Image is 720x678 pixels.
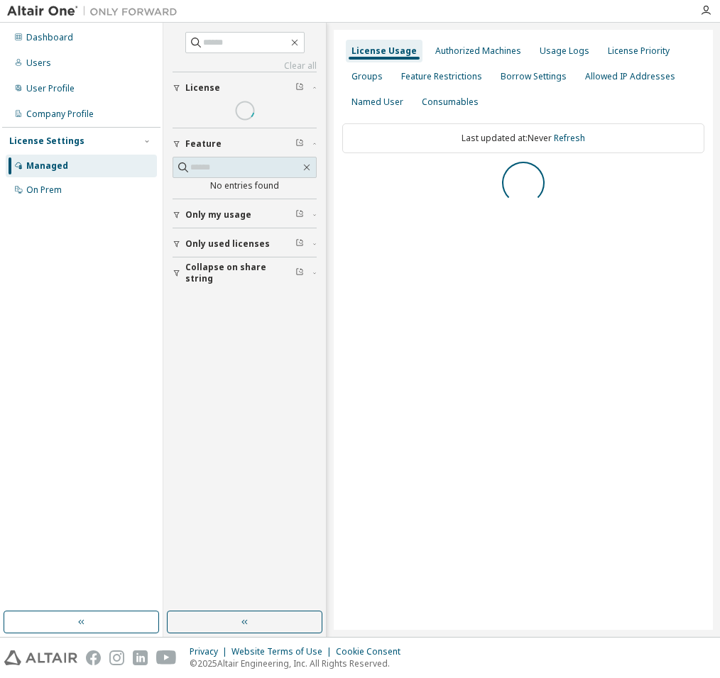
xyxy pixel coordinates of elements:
[336,646,409,657] div: Cookie Consent
[295,138,304,150] span: Clear filter
[173,228,317,260] button: Only used licenses
[231,646,336,657] div: Website Terms of Use
[554,132,585,144] a: Refresh
[26,109,94,120] div: Company Profile
[173,72,317,104] button: License
[342,123,704,153] div: Last updated at: Never
[7,4,185,18] img: Altair One
[26,83,75,94] div: User Profile
[173,199,317,230] button: Only my usage
[295,82,304,94] span: Clear filter
[295,209,304,221] span: Clear filter
[351,96,403,108] div: Named User
[351,45,417,57] div: License Usage
[173,180,317,191] div: No entries found
[26,160,68,172] div: Managed
[585,71,675,82] div: Allowed IP Addresses
[133,650,148,665] img: linkedin.svg
[4,650,77,665] img: altair_logo.svg
[26,57,51,69] div: Users
[185,82,220,94] span: License
[295,267,304,279] span: Clear filter
[9,135,84,147] div: License Settings
[109,650,124,665] img: instagram.svg
[86,650,101,665] img: facebook.svg
[422,96,479,108] div: Consumables
[26,184,62,196] div: On Prem
[185,238,270,250] span: Only used licenses
[185,262,295,284] span: Collapse on share string
[173,257,317,289] button: Collapse on share string
[540,45,589,57] div: Usage Logs
[173,128,317,160] button: Feature
[351,71,383,82] div: Groups
[501,71,567,82] div: Borrow Settings
[156,650,177,665] img: youtube.svg
[295,238,304,250] span: Clear filter
[608,45,670,57] div: License Priority
[190,646,231,657] div: Privacy
[185,138,222,150] span: Feature
[185,209,251,221] span: Only my usage
[173,60,317,72] a: Clear all
[26,32,73,43] div: Dashboard
[190,657,409,669] p: © 2025 Altair Engineering, Inc. All Rights Reserved.
[401,71,482,82] div: Feature Restrictions
[435,45,521,57] div: Authorized Machines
